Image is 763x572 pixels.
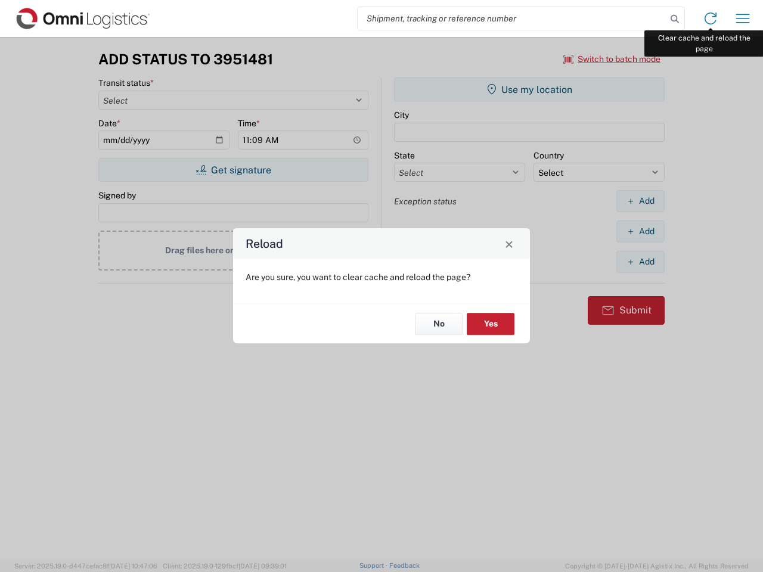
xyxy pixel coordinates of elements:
button: Close [501,235,517,252]
button: No [415,313,463,335]
input: Shipment, tracking or reference number [358,7,666,30]
p: Are you sure, you want to clear cache and reload the page? [246,272,517,282]
button: Yes [467,313,514,335]
h4: Reload [246,235,283,253]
